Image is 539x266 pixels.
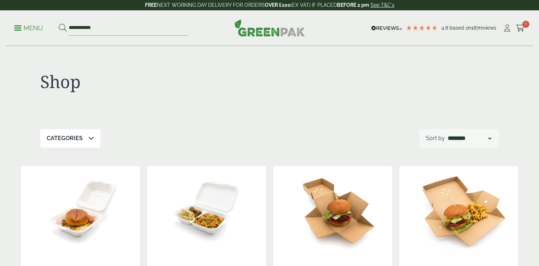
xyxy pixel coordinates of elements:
i: Cart [516,25,525,32]
i: My Account [503,25,512,32]
img: 2320028AA Bagasse lunch box 2 compartment open with food [147,166,266,255]
p: Menu [14,24,43,32]
span: reviews [479,25,496,31]
strong: BEFORE 2 pm [337,2,369,8]
strong: FREE [145,2,157,8]
h1: Shop [40,71,270,92]
strong: OVER £100 [265,2,291,8]
a: Menu [14,24,43,31]
span: 4.8 [441,25,450,31]
a: 0 [516,23,525,34]
select: Shop order [446,134,493,143]
p: Sort by [426,134,445,143]
img: GreenPak Supplies [234,19,305,36]
img: REVIEWS.io [371,26,402,31]
a: See T&C's [370,2,394,8]
div: 4.79 Stars [406,25,438,31]
img: GP2520075 Premium Kraft Burger Box with Burger [273,166,392,255]
p: Categories [47,134,83,143]
span: Based on [450,25,471,31]
img: 2420009 Bagasse Burger Box open with food [21,166,140,255]
img: GP2520076-EDITED-Premium-Kraft-Burger-and-Fries-box-with-Burger-and-Fries [399,166,518,255]
span: 0 [522,21,529,28]
span: 187 [471,25,479,31]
